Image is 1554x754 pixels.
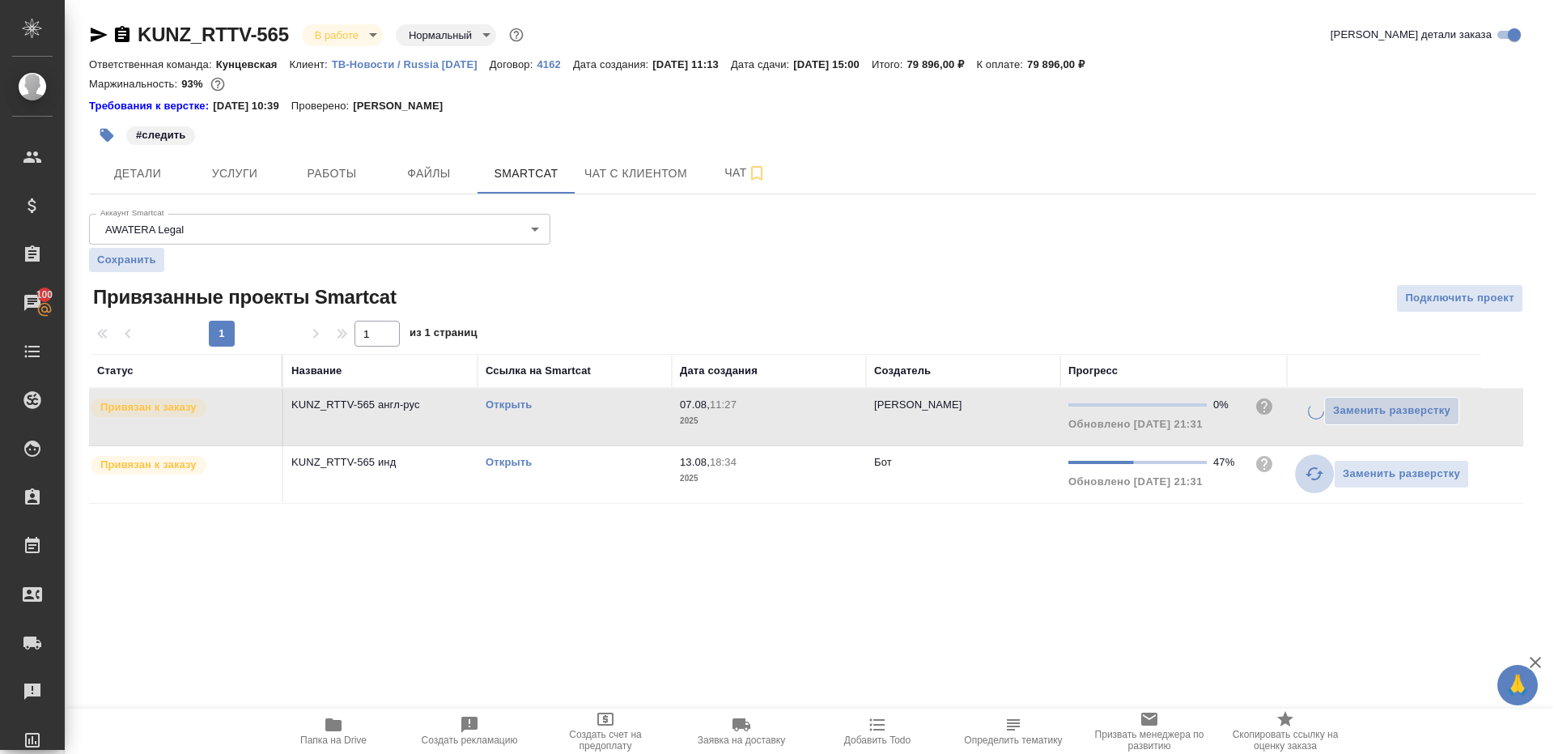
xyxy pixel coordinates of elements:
[97,252,156,268] span: Сохранить
[793,58,872,70] p: [DATE] 15:00
[291,98,354,114] p: Проверено:
[310,28,363,42] button: В работе
[99,164,176,184] span: Детали
[207,74,228,95] button: 4888.46 RUB;
[97,363,134,379] div: Статус
[100,457,197,473] p: Привязан к заказу
[100,223,189,236] button: AWATERA Legal
[537,709,673,754] button: Создать счет на предоплату
[490,58,537,70] p: Договор:
[410,323,478,347] span: из 1 страниц
[1295,454,1334,493] button: Обновить прогресс
[1405,289,1514,308] span: Подключить проект
[1343,465,1460,483] span: Заменить разверстку
[547,729,664,752] span: Создать счет на предоплату
[844,735,911,746] span: Добавить Todo
[401,709,537,754] button: Создать рекламацию
[872,58,906,70] p: Итого:
[89,117,125,153] button: Добавить тэг
[196,164,274,184] span: Услуги
[573,58,652,70] p: Дата создания:
[1213,454,1242,471] div: 47%
[89,98,213,114] a: Требования к верстке:
[390,164,468,184] span: Файлы
[652,58,731,70] p: [DATE] 11:13
[1334,460,1469,488] button: Заменить разверстку
[332,57,490,70] a: ТВ-Новости / Russia [DATE]
[265,709,401,754] button: Папка на Drive
[291,397,469,413] p: KUNZ_RTTV-565 англ-рус
[216,58,290,70] p: Кунцевская
[906,58,976,70] p: 79 896,00 ₽
[136,127,185,143] p: #следить
[809,709,945,754] button: Добавить Todo
[213,98,291,114] p: [DATE] 10:39
[396,24,496,46] div: В работе
[1217,709,1353,754] button: Скопировать ссылку на оценку заказа
[290,58,332,70] p: Клиент:
[1497,665,1538,705] button: 🙏
[1333,402,1450,420] span: Заменить разверстку
[27,287,63,303] span: 100
[486,398,532,411] a: Открыть
[291,454,469,471] p: KUNZ_RTTV-565 инд
[422,735,518,746] span: Создать рекламацию
[710,456,737,468] p: 18:34
[89,78,181,90] p: Маржинальность:
[486,456,532,468] a: Открыть
[707,163,784,183] span: Чат
[138,23,289,45] a: KUNZ_RTTV-565
[89,284,397,310] span: Привязанные проекты Smartcat
[1068,363,1118,379] div: Прогресс
[486,363,591,379] div: Ссылка на Smartcat
[1091,729,1208,752] span: Призвать менеджера по развитию
[874,363,931,379] div: Создатель
[487,164,565,184] span: Smartcat
[584,164,687,184] span: Чат с клиентом
[680,456,710,468] p: 13.08,
[1068,418,1203,430] span: Обновлено [DATE] 21:31
[353,98,455,114] p: [PERSON_NAME]
[89,248,164,272] button: Сохранить
[1213,397,1242,413] div: 0%
[1331,27,1492,43] span: [PERSON_NAME] детали заказа
[1324,397,1459,425] button: Заменить разверстку
[100,399,197,415] p: Привязан к заказу
[673,709,809,754] button: Заявка на доставку
[181,78,206,90] p: 93%
[1027,58,1097,70] p: 79 896,00 ₽
[89,98,213,114] div: Нажми, чтобы открыть папку с инструкцией
[506,24,527,45] button: Доп статусы указывают на важность/срочность заказа
[731,58,793,70] p: Дата сдачи:
[89,25,108,45] button: Скопировать ссылку для ЯМессенджера
[1068,475,1203,488] span: Обновлено [DATE] 21:31
[293,164,371,184] span: Работы
[874,398,962,411] p: [PERSON_NAME]
[302,24,383,46] div: В работе
[89,214,550,245] div: AWATERA Legal
[964,735,1062,746] span: Определить тематику
[1504,668,1531,702] span: 🙏
[537,57,572,70] a: 4162
[89,58,216,70] p: Ответственная команда:
[747,164,766,183] svg: Подписаться
[1081,709,1217,754] button: Призвать менеджера по развитию
[1396,284,1523,313] button: Подключить проект
[680,413,858,429] p: 2025
[4,283,61,323] a: 100
[125,127,197,141] span: следить
[113,25,132,45] button: Скопировать ссылку
[874,456,892,468] p: Бот
[300,735,367,746] span: Папка на Drive
[945,709,1081,754] button: Определить тематику
[680,398,710,411] p: 07.08,
[537,58,572,70] p: 4162
[976,58,1027,70] p: К оплате:
[332,58,490,70] p: ТВ-Новости / Russia [DATE]
[291,363,342,379] div: Название
[698,735,785,746] span: Заявка на доставку
[680,363,758,379] div: Дата создания
[710,398,737,411] p: 11:27
[680,471,858,487] p: 2025
[404,28,477,42] button: Нормальный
